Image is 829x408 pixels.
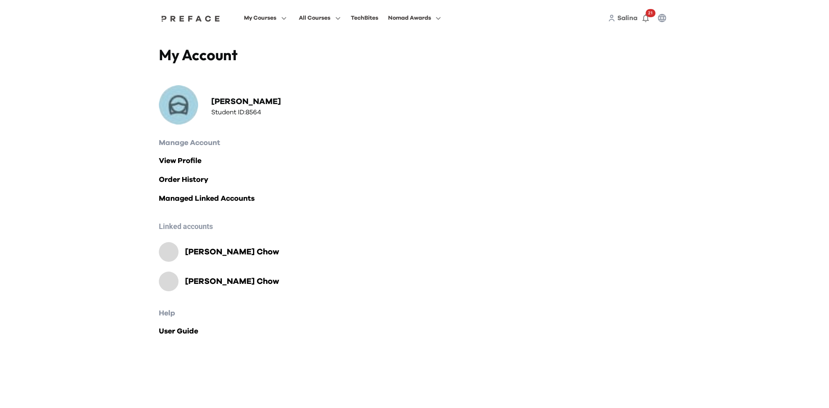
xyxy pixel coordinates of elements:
[159,85,198,125] img: Profile Picture
[637,10,654,26] button: 21
[242,13,289,23] button: My Courses
[388,13,431,23] span: Nomad Awards
[159,15,222,22] img: Preface Logo
[185,246,279,258] h2: [PERSON_NAME] Chow
[159,15,222,21] a: Preface Logo
[211,96,281,107] h2: [PERSON_NAME]
[617,13,637,23] a: Salina
[159,174,671,186] a: Order History
[296,13,343,23] button: All Courses
[385,13,443,23] button: Nomad Awards
[244,13,276,23] span: My Courses
[159,46,415,64] h4: My Account
[617,15,637,21] span: Salina
[185,276,279,287] h2: [PERSON_NAME] Chow
[350,13,378,23] div: TechBites
[159,308,671,319] h2: Help
[178,246,279,258] a: [PERSON_NAME] Chow
[178,276,279,287] a: [PERSON_NAME] Chow
[159,193,671,204] a: Managed Linked Accounts
[159,155,671,167] a: View Profile
[159,326,671,337] a: User Guide
[159,221,671,232] h6: Linked accounts
[211,107,281,117] h3: Student ID: 8564
[646,9,655,17] span: 21
[159,137,671,149] h2: Manage Account
[299,13,330,23] span: All Courses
